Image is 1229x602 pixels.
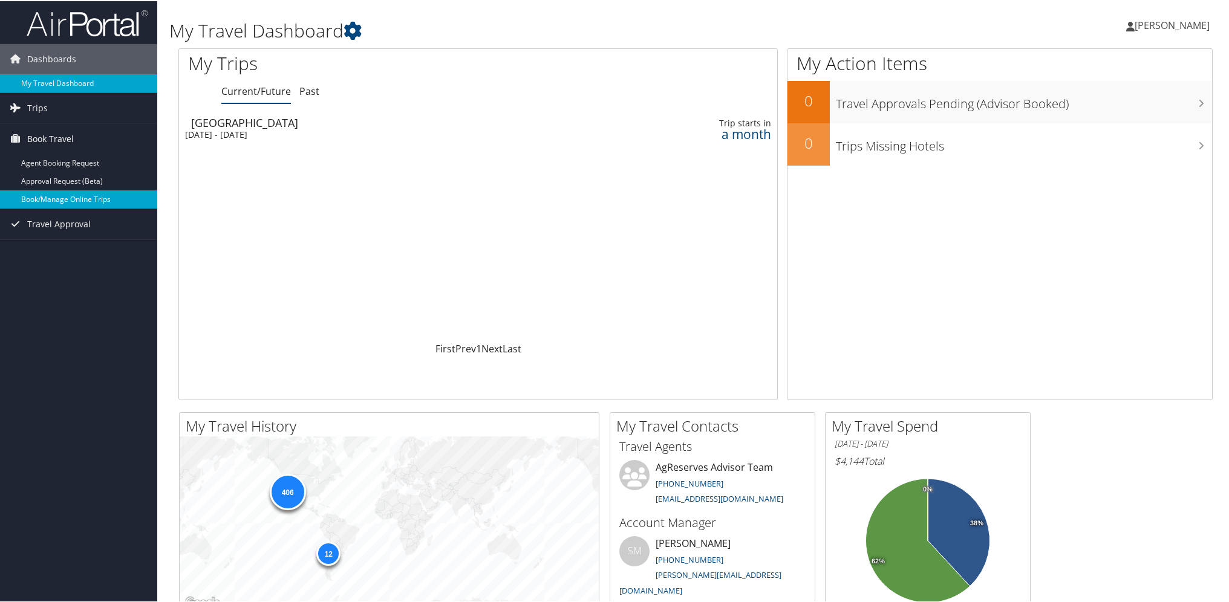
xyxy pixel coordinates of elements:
[656,553,723,564] a: [PHONE_NUMBER]
[836,88,1212,111] h3: Travel Approvals Pending (Advisor Booked)
[27,123,74,153] span: Book Travel
[619,437,806,454] h3: Travel Agents
[27,43,76,73] span: Dashboards
[455,341,476,354] a: Prev
[299,83,319,97] a: Past
[1126,6,1222,42] a: [PERSON_NAME]
[835,453,1021,467] h6: Total
[613,459,812,508] li: AgReserves Advisor Team
[787,122,1212,164] a: 0Trips Missing Hotels
[872,557,885,564] tspan: 62%
[476,341,481,354] a: 1
[269,473,305,509] div: 406
[642,128,772,138] div: a month
[832,415,1030,435] h2: My Travel Spend
[185,128,563,139] div: [DATE] - [DATE]
[619,568,781,595] a: [PERSON_NAME][EMAIL_ADDRESS][DOMAIN_NAME]
[191,116,569,127] div: [GEOGRAPHIC_DATA]
[481,341,503,354] a: Next
[27,8,148,36] img: airportal-logo.png
[221,83,291,97] a: Current/Future
[27,92,48,122] span: Trips
[656,492,783,503] a: [EMAIL_ADDRESS][DOMAIN_NAME]
[169,17,871,42] h1: My Travel Dashboard
[503,341,521,354] a: Last
[970,519,983,526] tspan: 38%
[188,50,519,75] h1: My Trips
[619,513,806,530] h3: Account Manager
[316,540,341,565] div: 12
[619,535,650,565] div: SM
[186,415,599,435] h2: My Travel History
[836,131,1212,154] h3: Trips Missing Hotels
[435,341,455,354] a: First
[835,437,1021,448] h6: [DATE] - [DATE]
[835,453,864,467] span: $4,144
[787,132,830,152] h2: 0
[787,50,1212,75] h1: My Action Items
[613,535,812,600] li: [PERSON_NAME]
[616,415,815,435] h2: My Travel Contacts
[923,485,933,492] tspan: 0%
[1135,18,1210,31] span: [PERSON_NAME]
[642,117,772,128] div: Trip starts in
[27,208,91,238] span: Travel Approval
[656,477,723,488] a: [PHONE_NUMBER]
[787,89,830,110] h2: 0
[787,80,1212,122] a: 0Travel Approvals Pending (Advisor Booked)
